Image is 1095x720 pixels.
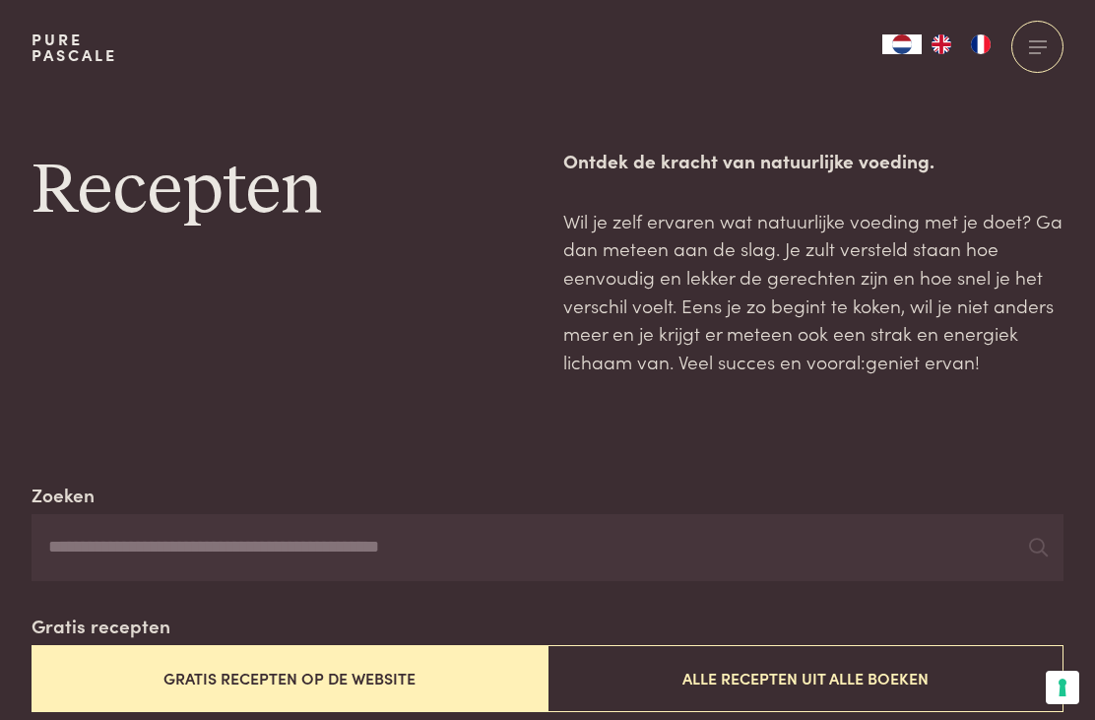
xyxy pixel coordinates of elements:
label: Gratis recepten [32,612,170,640]
a: EN [922,34,961,54]
strong: Ontdek de kracht van natuurlijke voeding. [563,147,934,173]
a: PurePascale [32,32,117,63]
button: Uw voorkeuren voor toestemming voor trackingtechnologieën [1046,671,1079,704]
label: Zoeken [32,481,95,509]
ul: Language list [922,34,1000,54]
p: Wil je zelf ervaren wat natuurlijke voeding met je doet? Ga dan meteen aan de slag. Je zult verst... [563,207,1063,376]
aside: Language selected: Nederlands [882,34,1000,54]
button: Gratis recepten op de website [32,645,547,711]
a: NL [882,34,922,54]
h1: Recepten [32,147,532,235]
div: Language [882,34,922,54]
a: FR [961,34,1000,54]
button: Alle recepten uit alle boeken [547,645,1063,711]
